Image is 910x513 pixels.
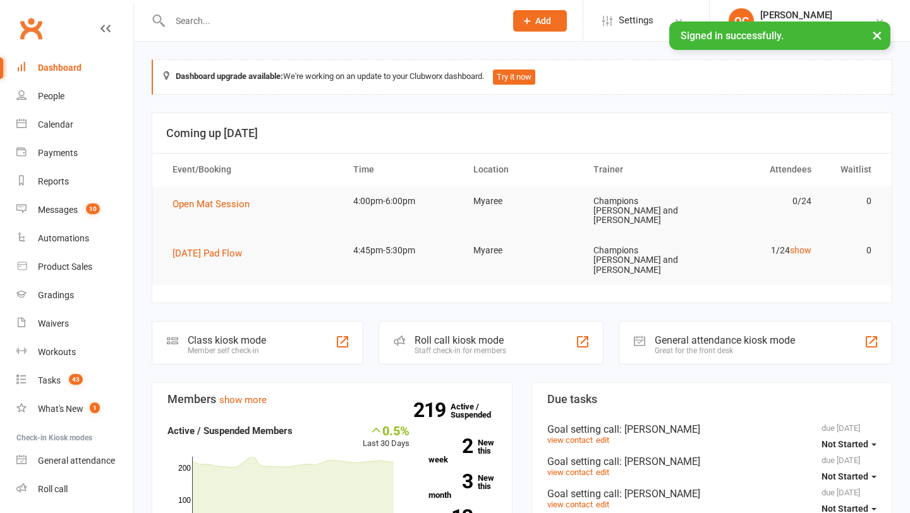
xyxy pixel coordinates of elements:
[428,438,497,464] a: 2New this week
[655,334,795,346] div: General attendance kiosk mode
[16,167,133,196] a: Reports
[619,6,653,35] span: Settings
[152,59,892,95] div: We're working on an update to your Clubworx dashboard.
[702,236,822,265] td: 1/24
[547,468,593,477] a: view contact
[38,205,78,215] div: Messages
[90,402,100,413] span: 1
[513,10,567,32] button: Add
[729,8,754,33] div: OC
[866,21,889,49] button: ×
[823,154,883,186] th: Waitlist
[15,13,47,44] a: Clubworx
[596,435,609,445] a: edit
[38,176,69,186] div: Reports
[596,468,609,477] a: edit
[547,423,877,435] div: Goal setting call
[619,488,700,500] span: : [PERSON_NAME]
[16,366,133,395] a: Tasks 43
[342,236,462,265] td: 4:45pm-5:30pm
[619,423,700,435] span: : [PERSON_NAME]
[167,425,293,437] strong: Active / Suspended Members
[535,16,551,26] span: Add
[16,54,133,82] a: Dashboard
[166,12,497,30] input: Search...
[16,310,133,338] a: Waivers
[596,500,609,509] a: edit
[161,154,342,186] th: Event/Booking
[760,21,875,32] div: Champions [PERSON_NAME]
[822,433,877,456] button: Not Started
[493,69,535,85] button: Try it now
[166,127,878,140] h3: Coming up [DATE]
[173,198,250,210] span: Open Mat Session
[173,246,251,261] button: [DATE] Pad Flow
[702,186,822,216] td: 0/24
[790,245,811,255] a: show
[415,346,506,355] div: Staff check-in for members
[462,186,582,216] td: Myaree
[342,154,462,186] th: Time
[16,196,133,224] a: Messages 10
[16,475,133,504] a: Roll call
[38,290,74,300] div: Gradings
[428,437,473,456] strong: 2
[760,9,875,21] div: [PERSON_NAME]
[823,236,883,265] td: 0
[38,148,78,158] div: Payments
[173,248,242,259] span: [DATE] Pad Flow
[16,281,133,310] a: Gradings
[462,154,582,186] th: Location
[451,393,506,428] a: 219Active / Suspended
[822,465,877,488] button: Not Started
[547,488,877,500] div: Goal setting call
[173,196,258,212] button: Open Mat Session
[655,346,795,355] div: Great for the front desk
[38,404,83,414] div: What's New
[38,347,76,357] div: Workouts
[188,334,266,346] div: Class kiosk mode
[363,423,409,450] div: Last 30 Days
[428,472,473,491] strong: 3
[38,375,61,385] div: Tasks
[547,456,877,468] div: Goal setting call
[462,236,582,265] td: Myaree
[547,500,593,509] a: view contact
[167,393,497,406] h3: Members
[38,119,73,130] div: Calendar
[702,154,822,186] th: Attendees
[823,186,883,216] td: 0
[582,154,702,186] th: Trainer
[219,394,267,406] a: show more
[822,471,868,481] span: Not Started
[619,456,700,468] span: : [PERSON_NAME]
[413,401,451,419] strong: 219
[415,334,506,346] div: Roll call kiosk mode
[822,439,868,449] span: Not Started
[38,456,115,466] div: General attendance
[38,63,82,73] div: Dashboard
[38,484,68,494] div: Roll call
[428,474,497,499] a: 3New this month
[16,82,133,111] a: People
[363,423,409,437] div: 0.5%
[342,186,462,216] td: 4:00pm-6:00pm
[16,224,133,253] a: Automations
[16,253,133,281] a: Product Sales
[16,338,133,366] a: Workouts
[16,447,133,475] a: General attendance kiosk mode
[547,393,877,406] h3: Due tasks
[547,435,593,445] a: view contact
[38,91,64,101] div: People
[16,111,133,139] a: Calendar
[681,30,784,42] span: Signed in successfully.
[176,71,283,81] strong: Dashboard upgrade available:
[38,233,89,243] div: Automations
[16,139,133,167] a: Payments
[582,236,702,285] td: Champions [PERSON_NAME] and [PERSON_NAME]
[38,262,92,272] div: Product Sales
[86,203,100,214] span: 10
[69,374,83,385] span: 43
[38,318,69,329] div: Waivers
[188,346,266,355] div: Member self check-in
